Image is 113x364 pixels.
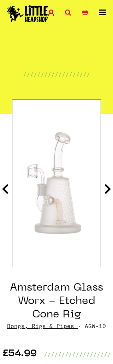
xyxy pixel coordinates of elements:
a: Bongs, Rigs & Pipes [7,322,74,329]
img: Little Head Shop Logo [7,5,48,22]
p: /////////////////// [44,350,111,359]
p: £54.99 [2,350,37,359]
p: · AGW-10 [7,322,106,330]
h1: Amsterdam Glass Worx - Etched Cone Rig [7,281,106,322]
p: /////////////////// [23,70,90,79]
img: Amsterdam Glass Worx - Etched Cone Rig image 1 [12,128,101,239]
